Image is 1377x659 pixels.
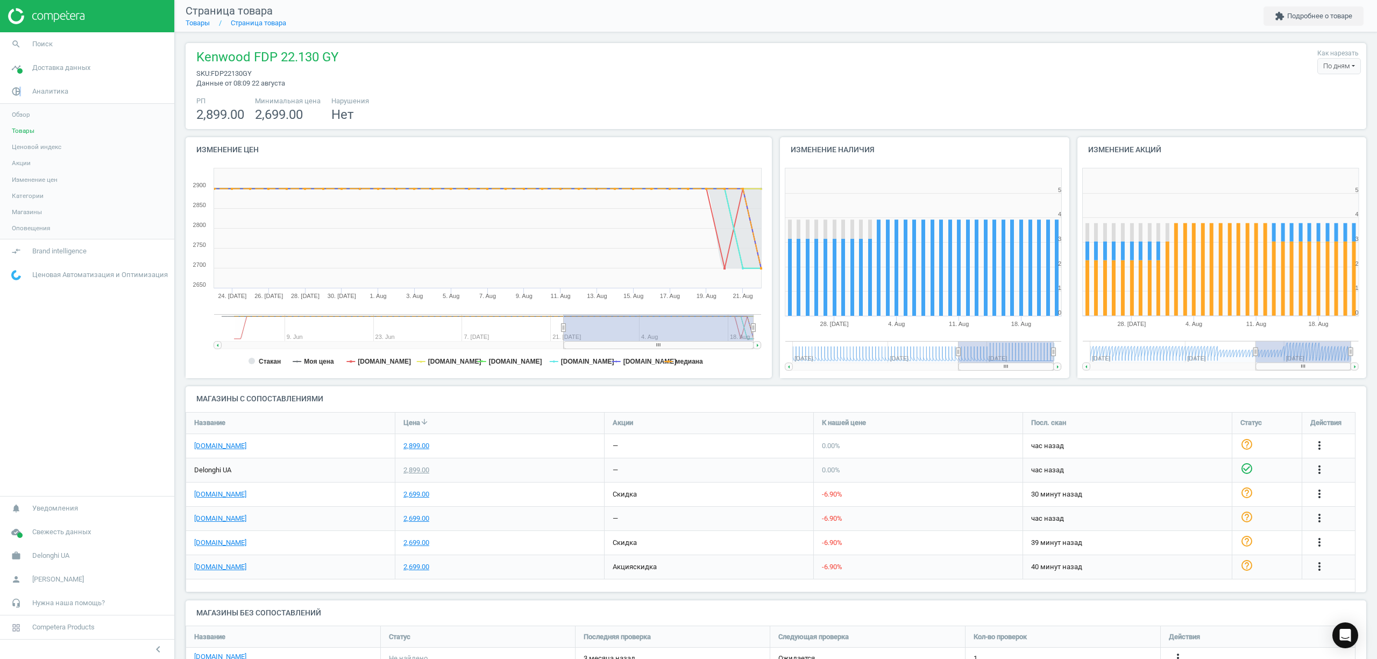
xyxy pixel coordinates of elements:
[443,293,459,299] tspan: 5. Aug
[1240,438,1253,451] i: help_outline
[358,358,411,365] tspan: [DOMAIN_NAME]
[1169,632,1200,642] span: Действия
[255,96,321,106] span: Минимальная цена
[193,242,206,248] text: 2750
[11,270,21,280] img: wGWNvw8QSZomAAAAABJRU5ErkJggg==
[194,418,225,428] span: Название
[196,96,244,106] span: РП
[1313,439,1326,452] i: more_vert
[193,261,206,268] text: 2700
[194,514,246,523] a: [DOMAIN_NAME]
[822,466,840,474] span: 0.00 %
[613,465,618,475] div: —
[489,358,542,365] tspan: [DOMAIN_NAME]
[32,527,91,537] span: Свежесть данных
[613,441,618,451] div: —
[1031,418,1066,428] span: Посл. скан
[1355,260,1358,267] text: 2
[1313,536,1326,550] button: more_vert
[193,281,206,288] text: 2650
[255,107,303,122] span: 2,699.00
[12,192,44,200] span: Категории
[1313,536,1326,549] i: more_vert
[1031,514,1224,523] span: час назад
[403,514,429,523] div: 2,699.00
[328,293,356,299] tspan: 30. [DATE]
[1077,137,1367,162] h4: Изменение акций
[32,622,95,632] span: Competera Products
[12,159,31,167] span: Акции
[1310,418,1341,428] span: Действия
[32,551,69,561] span: Delonghi UA
[1031,538,1224,548] span: 39 минут назад
[1240,535,1253,548] i: help_outline
[6,569,26,590] i: person
[389,632,410,642] span: Статус
[633,563,657,571] span: скидка
[428,358,481,365] tspan: [DOMAIN_NAME]
[186,386,1366,412] h4: Магазины с сопоставлениями
[254,293,283,299] tspan: 26. [DATE]
[623,293,643,299] tspan: 15. Aug
[623,358,677,365] tspan: [DOMAIN_NAME]
[1031,465,1224,475] span: час назад
[1264,6,1364,26] button: extensionПодробнее о товаре
[6,498,26,519] i: notifications
[1313,463,1326,476] i: more_vert
[231,19,286,27] a: Страница товара
[1355,187,1358,193] text: 5
[613,418,633,428] span: Акции
[32,87,68,96] span: Аналитика
[1332,622,1358,648] div: Open Intercom Messenger
[1186,321,1202,327] tspan: 4. Aug
[12,208,42,216] span: Магазины
[6,593,26,613] i: headset_mic
[676,358,703,365] tspan: медиана
[1058,187,1061,193] text: 5
[193,222,206,228] text: 2800
[12,143,61,151] span: Ценовой индекс
[613,563,633,571] span: акция
[888,321,905,327] tspan: 4. Aug
[194,538,246,548] a: [DOMAIN_NAME]
[196,79,285,87] span: Данные от 08:09 22 августа
[8,8,84,24] img: ajHJNr6hYgQAAAAASUVORK5CYII=
[186,4,273,17] span: Страница товара
[1313,512,1326,525] i: more_vert
[1117,321,1146,327] tspan: 28. [DATE]
[613,538,637,547] span: скидка
[403,465,429,475] div: 2,899.00
[1240,418,1262,428] span: Статус
[1058,260,1061,267] text: 2
[32,246,87,256] span: Brand intelligence
[1058,309,1061,316] text: 0
[479,293,496,299] tspan: 7. Aug
[194,441,246,451] a: [DOMAIN_NAME]
[1313,487,1326,500] i: more_vert
[6,545,26,566] i: work
[32,598,105,608] span: Нужна наша помощь?
[1355,236,1358,242] text: 3
[211,69,252,77] span: FDP22130GY
[613,514,618,523] div: —
[822,490,842,498] span: -6.90 %
[6,522,26,542] i: cloud_done
[820,321,849,327] tspan: 28. [DATE]
[291,293,320,299] tspan: 28. [DATE]
[186,19,210,27] a: Товары
[613,490,637,498] span: скидка
[6,34,26,54] i: search
[1313,487,1326,501] button: more_vert
[259,358,281,365] tspan: Стакан
[697,293,716,299] tspan: 19. Aug
[1031,562,1224,572] span: 40 минут назад
[1240,486,1253,499] i: help_outline
[1031,441,1224,451] span: час назад
[1355,285,1358,291] text: 1
[403,418,420,428] span: Цена
[406,293,423,299] tspan: 3. Aug
[196,48,338,69] span: Kenwood FDP 22.130 GY
[196,107,244,122] span: 2,899.00
[145,642,172,656] button: chevron_left
[1313,439,1326,453] button: more_vert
